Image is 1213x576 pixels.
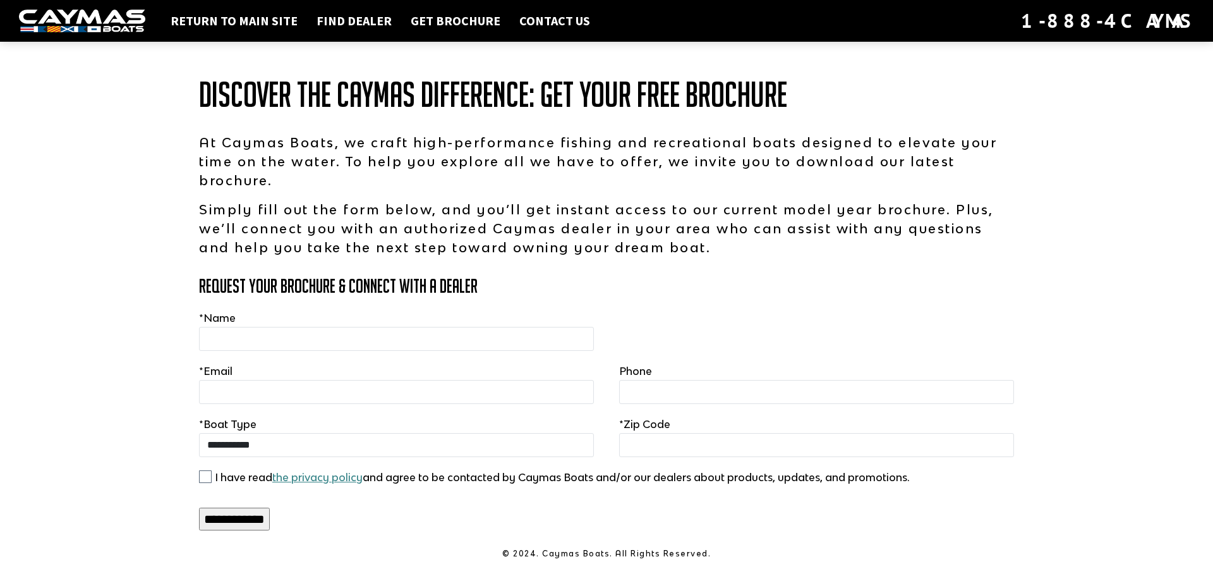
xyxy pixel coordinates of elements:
p: Simply fill out the form below, and you’ll get instant access to our current model year brochure.... [199,200,1014,257]
a: Get Brochure [404,13,507,29]
label: Zip Code [619,417,670,432]
p: © 2024. Caymas Boats. All Rights Reserved. [199,548,1014,560]
label: Name [199,310,236,326]
p: At Caymas Boats, we craft high-performance fishing and recreational boats designed to elevate you... [199,133,1014,190]
a: Contact Us [513,13,596,29]
a: Find Dealer [310,13,398,29]
a: the privacy policy [272,471,363,484]
label: I have read and agree to be contacted by Caymas Boats and/or our dealers about products, updates,... [215,470,910,485]
label: Email [199,364,232,379]
h3: Request Your Brochure & Connect with a Dealer [199,276,1014,297]
div: 1-888-4CAYMAS [1021,7,1194,35]
a: Return to main site [164,13,304,29]
label: Phone [619,364,652,379]
label: Boat Type [199,417,256,432]
img: white-logo-c9c8dbefe5ff5ceceb0f0178aa75bf4bb51f6bca0971e226c86eb53dfe498488.png [19,9,145,33]
h1: Discover the Caymas Difference: Get Your Free Brochure [199,76,1014,114]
